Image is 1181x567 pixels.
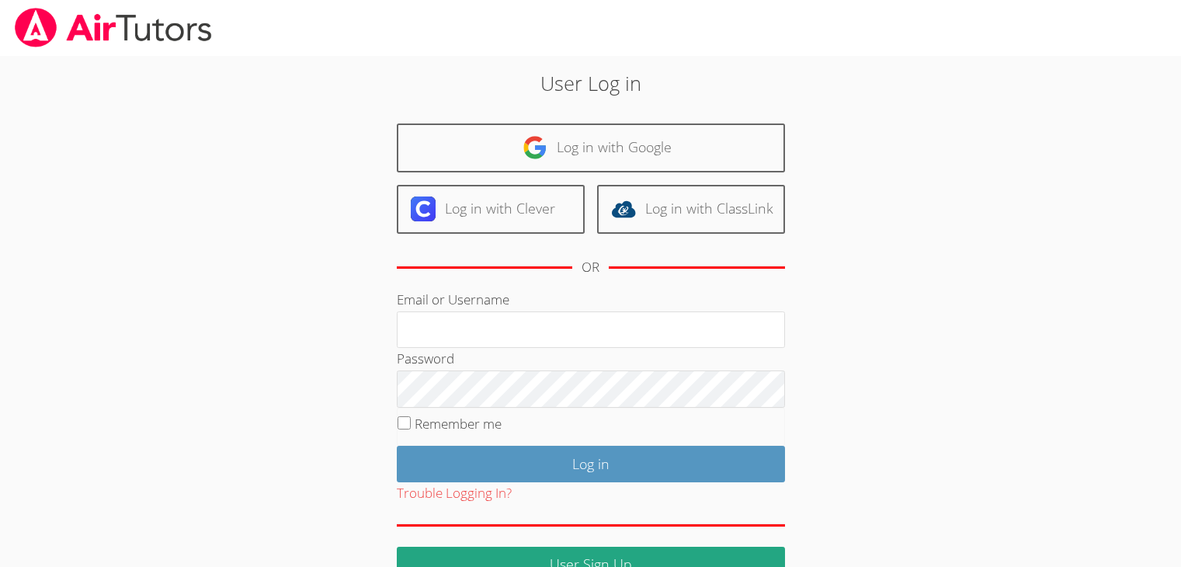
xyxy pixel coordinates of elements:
button: Trouble Logging In? [397,482,512,505]
a: Log in with Google [397,123,785,172]
img: classlink-logo-d6bb404cc1216ec64c9a2012d9dc4662098be43eaf13dc465df04b49fa7ab582.svg [611,197,636,221]
h2: User Log in [272,68,909,98]
label: Remember me [415,415,502,433]
a: Log in with ClassLink [597,185,785,234]
label: Password [397,350,454,367]
div: OR [582,256,599,279]
input: Log in [397,446,785,482]
img: airtutors_banner-c4298cdbf04f3fff15de1276eac7730deb9818008684d7c2e4769d2f7ddbe033.png [13,8,214,47]
label: Email or Username [397,290,509,308]
img: clever-logo-6eab21bc6e7a338710f1a6ff85c0baf02591cd810cc4098c63d3a4b26e2feb20.svg [411,197,436,221]
img: google-logo-50288ca7cdecda66e5e0955fdab243c47b7ad437acaf1139b6f446037453330a.svg [523,135,547,160]
a: Log in with Clever [397,185,585,234]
